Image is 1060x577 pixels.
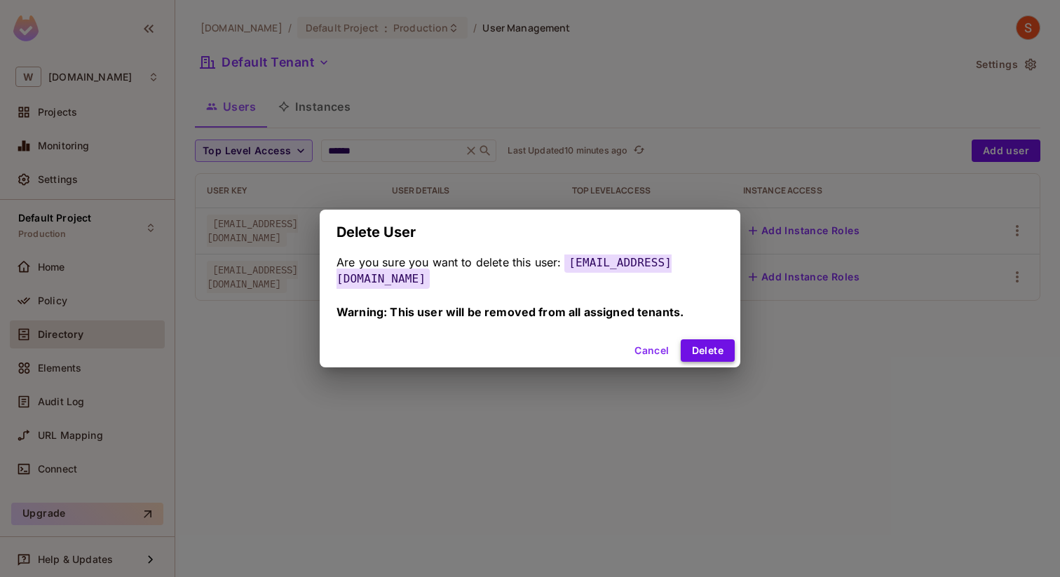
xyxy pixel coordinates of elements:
[337,255,561,269] span: Are you sure you want to delete this user:
[629,339,674,362] button: Cancel
[320,210,740,254] h2: Delete User
[337,252,672,289] span: [EMAIL_ADDRESS][DOMAIN_NAME]
[681,339,735,362] button: Delete
[337,305,684,319] span: Warning: This user will be removed from all assigned tenants.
